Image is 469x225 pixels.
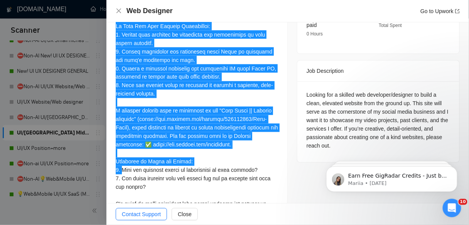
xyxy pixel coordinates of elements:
div: Job Description [307,60,450,81]
span: export [455,9,460,13]
div: Looking for a skilled web developer/designer to build a clean, elevated website from the ground u... [307,91,450,150]
span: Total Spent [379,23,402,28]
iframe: Intercom notifications message [315,150,469,204]
span: Close [178,210,192,218]
button: Close [172,208,198,220]
span: Contact Support [122,210,161,218]
h4: Web Designer [127,6,173,16]
span: 10 [459,199,467,205]
button: Close [116,8,122,14]
button: Contact Support [116,208,167,220]
span: close [116,8,122,14]
a: Go to Upworkexport [420,8,460,14]
iframe: Intercom live chat [443,199,461,217]
span: 0 Hours [307,31,323,37]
